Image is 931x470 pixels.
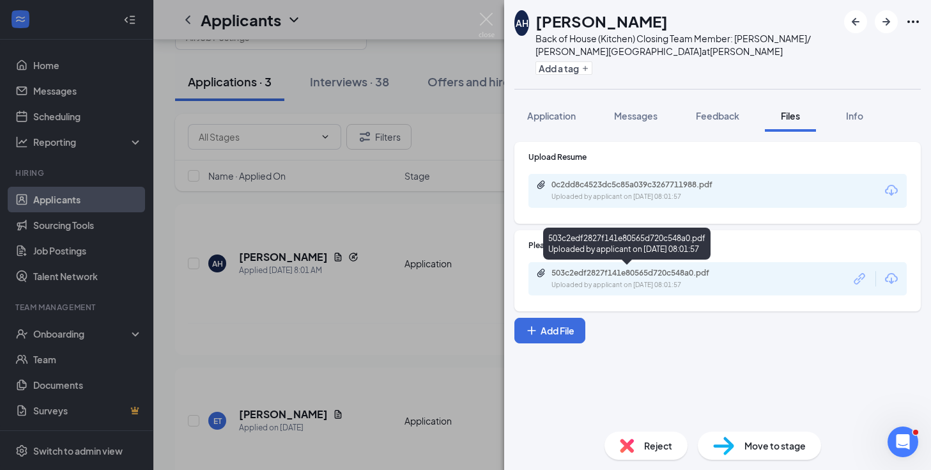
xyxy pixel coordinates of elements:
[516,17,528,29] div: AH
[848,14,863,29] svg: ArrowLeftNew
[528,240,907,251] div: Please upload an Candidate Profile Picture
[551,192,743,202] div: Uploaded by applicant on [DATE] 08:01:57
[525,324,538,337] svg: Plus
[879,14,894,29] svg: ArrowRight
[528,152,907,162] div: Upload Resume
[536,268,546,278] svg: Paperclip
[527,110,576,121] span: Application
[514,318,585,343] button: Add FilePlus
[536,180,743,202] a: Paperclip0c2dd8c4523dc5c85a039c3267711988.pdfUploaded by applicant on [DATE] 08:01:57
[581,65,589,72] svg: Plus
[551,180,730,190] div: 0c2dd8c4523dc5c85a039c3267711988.pdf
[543,228,711,260] div: 503c2edf2827f141e80565d720c548a0.pdf Uploaded by applicant on [DATE] 08:01:57
[875,10,898,33] button: ArrowRight
[536,180,546,190] svg: Paperclip
[696,110,739,121] span: Feedback
[884,183,899,198] svg: Download
[644,439,672,453] span: Reject
[535,10,668,32] h1: [PERSON_NAME]
[551,268,730,278] div: 503c2edf2827f141e80565d720c548a0.pdf
[744,439,806,453] span: Move to stage
[884,271,899,286] svg: Download
[888,427,918,457] iframe: Intercom live chat
[905,14,921,29] svg: Ellipses
[846,110,863,121] span: Info
[614,110,658,121] span: Messages
[551,280,743,290] div: Uploaded by applicant on [DATE] 08:01:57
[852,270,868,287] svg: Link
[844,10,867,33] button: ArrowLeftNew
[535,32,838,58] div: Back of House (Kitchen) Closing Team Member: [PERSON_NAME]/ [PERSON_NAME][GEOGRAPHIC_DATA] at [PE...
[781,110,800,121] span: Files
[536,268,743,290] a: Paperclip503c2edf2827f141e80565d720c548a0.pdfUploaded by applicant on [DATE] 08:01:57
[535,61,592,75] button: PlusAdd a tag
